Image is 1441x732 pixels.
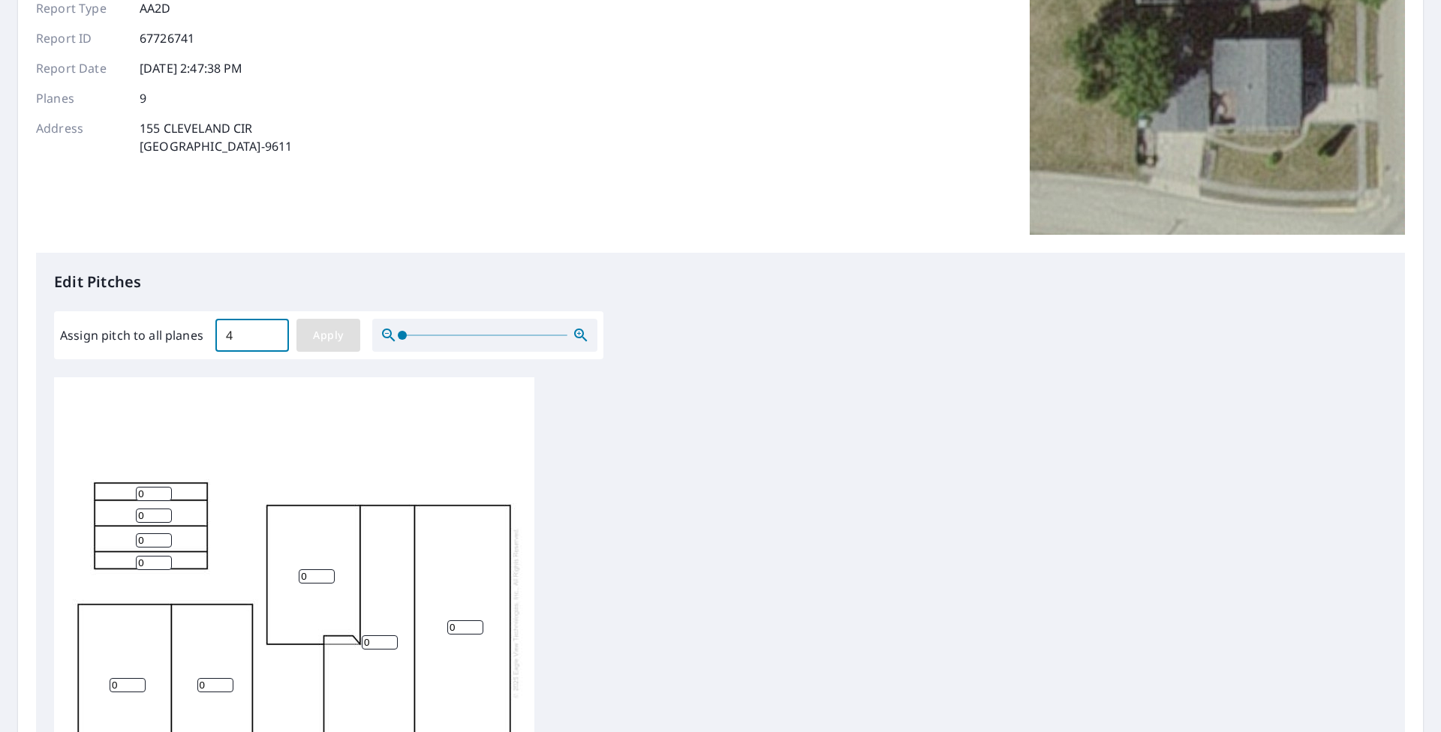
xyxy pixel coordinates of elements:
p: Address [36,119,126,155]
p: Edit Pitches [54,271,1387,293]
p: 9 [140,89,146,107]
input: 00.0 [215,314,289,356]
span: Apply [308,326,348,345]
p: 155 CLEVELAND CIR [GEOGRAPHIC_DATA]-9611 [140,119,292,155]
p: 67726741 [140,29,194,47]
button: Apply [296,319,360,352]
p: Report Date [36,59,126,77]
p: [DATE] 2:47:38 PM [140,59,243,77]
p: Planes [36,89,126,107]
p: Report ID [36,29,126,47]
label: Assign pitch to all planes [60,326,203,344]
